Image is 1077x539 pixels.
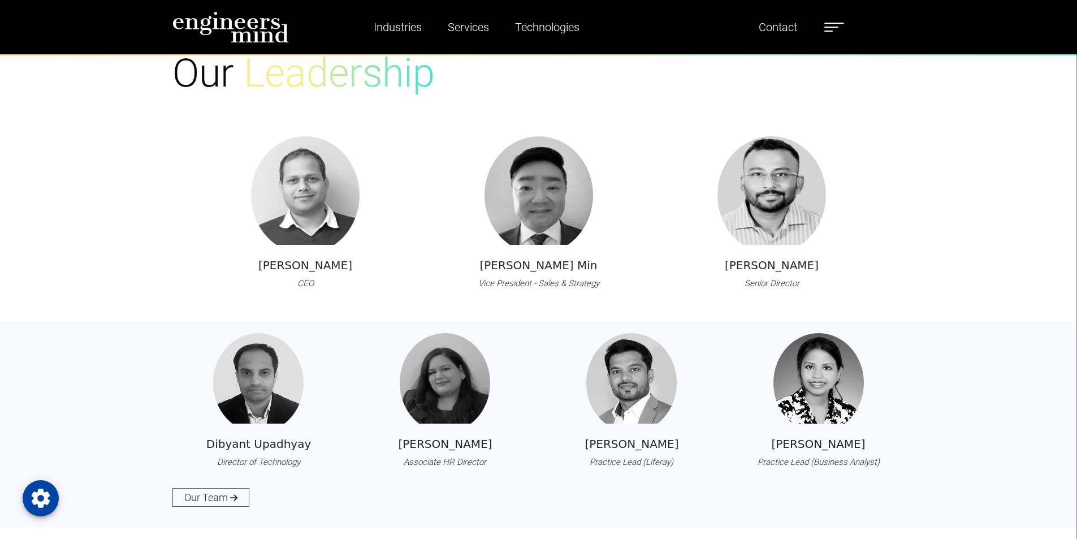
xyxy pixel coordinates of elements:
[217,457,300,467] i: Director of Technology
[172,488,249,507] a: Our Team
[443,14,494,40] a: Services
[758,457,880,467] i: Practice Lead (Business Analyst)
[172,49,905,97] h1: Our
[297,278,314,288] i: CEO
[478,278,599,288] i: Vice President - Sales & Strategy
[258,258,352,272] h5: [PERSON_NAME]
[398,437,492,451] h5: [PERSON_NAME]
[754,14,802,40] a: Contact
[511,14,584,40] a: Technologies
[771,437,865,451] h5: [PERSON_NAME]
[172,11,289,43] img: logo
[745,278,799,288] i: Senior Director
[590,457,673,467] i: Practice Lead (Liferay)
[725,258,819,272] h5: [PERSON_NAME]
[404,457,486,467] i: Associate HR Director
[480,258,598,272] h5: [PERSON_NAME] Min
[585,437,678,451] h5: [PERSON_NAME]
[206,437,312,451] h5: Dibyant Upadhyay
[244,50,435,96] span: Leadership
[369,14,426,40] a: Industries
